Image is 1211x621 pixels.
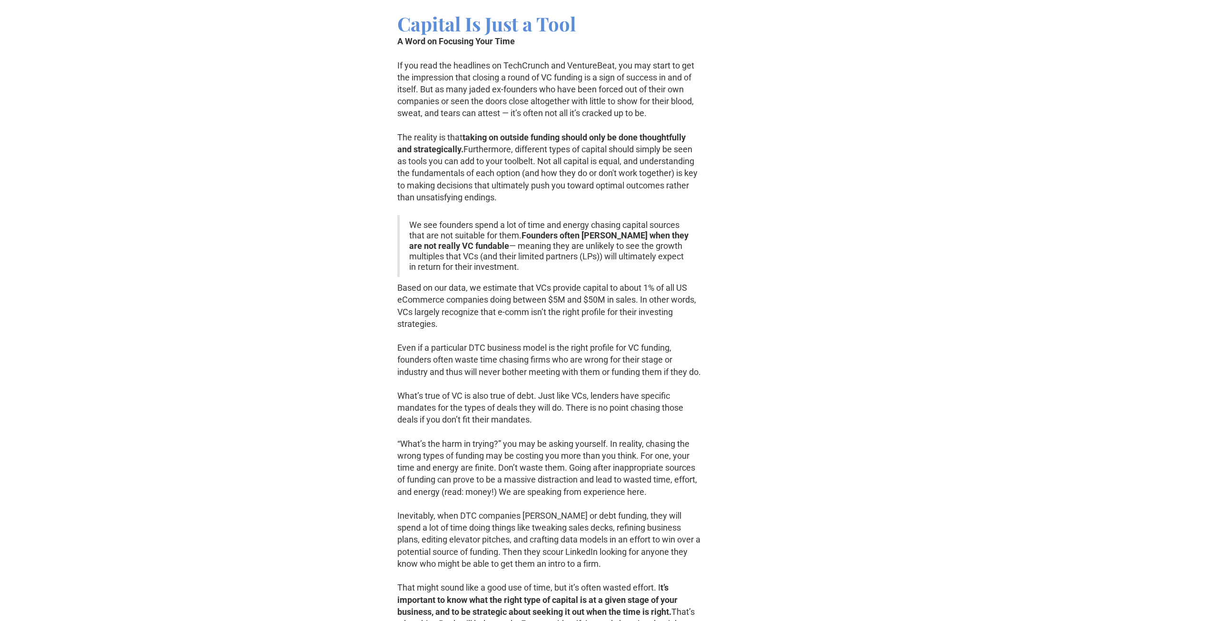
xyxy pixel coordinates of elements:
[409,230,689,251] strong: Founders often [PERSON_NAME] when they are not really VC fundable
[397,132,686,154] strong: taking on outside funding should only be done thoughtfully and strategically.
[397,35,701,119] p: If you read the headlines on TechCrunch and VentureBeat, you may start to get the impression that...
[397,12,701,35] h4: Capital Is Just a Tool
[397,582,678,616] strong: t’s important to know what the right type of capital is at a given stage of your business, and to...
[397,131,701,203] p: The reality is that Furthermore, different types of capital should simply be seen as tools you ca...
[397,282,701,330] p: Based on our data, we estimate that VCs provide capital to about 1% of all US eCommerce companies...
[397,390,701,426] p: What’s true of VC is also true of debt. Just like VCs, lenders have specific mandates for the typ...
[397,36,515,46] strong: A Word on Focusing Your Time
[397,215,701,277] blockquote: We see founders spend a lot of time and energy chasing capital sources that are not suitable for ...
[397,342,701,378] p: Even if a particular DTC business model is the right profile for VC funding, founders often waste...
[397,510,701,570] p: Inevitably, when DTC companies [PERSON_NAME] or debt funding, they will spend a lot of time doing...
[397,438,701,510] p: “What’s the harm in trying?” you may be asking yourself. In reality, chasing the wrong types of f...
